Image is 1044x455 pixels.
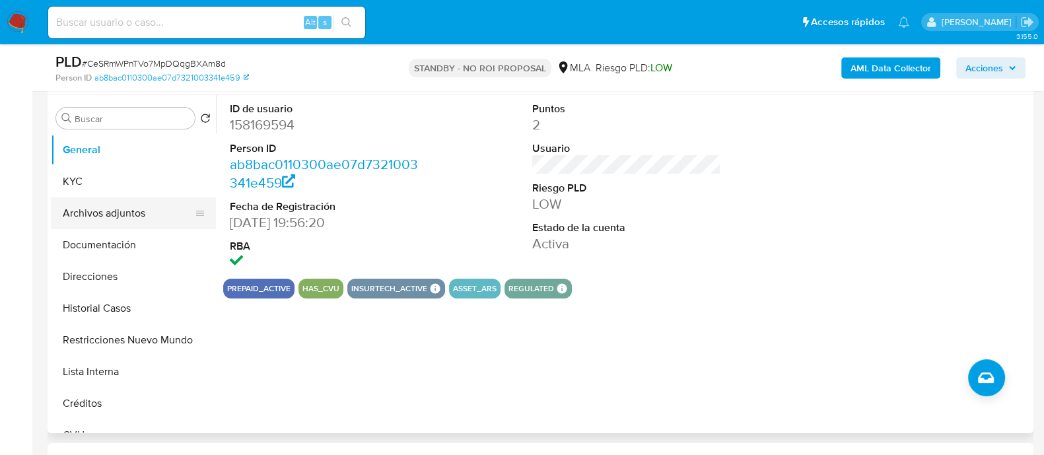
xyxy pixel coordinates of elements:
[333,13,360,32] button: search-icon
[851,57,931,79] b: AML Data Collector
[532,102,721,116] dt: Puntos
[51,293,216,324] button: Historial Casos
[351,286,427,291] button: insurtech_active
[55,51,82,72] b: PLD
[532,234,721,253] dd: Activa
[453,286,497,291] button: asset_ars
[51,388,216,419] button: Créditos
[323,16,327,28] span: s
[841,57,940,79] button: AML Data Collector
[302,286,339,291] button: has_cvu
[532,116,721,134] dd: 2
[1020,15,1034,29] a: Salir
[596,61,672,75] span: Riesgo PLD:
[532,195,721,213] dd: LOW
[305,16,316,28] span: Alt
[557,61,590,75] div: MLA
[51,261,216,293] button: Direcciones
[51,324,216,356] button: Restricciones Nuevo Mundo
[965,57,1003,79] span: Acciones
[409,59,551,77] p: STANDBY - NO ROI PROPOSAL
[650,60,672,75] span: LOW
[532,221,721,235] dt: Estado de la cuenta
[230,199,419,214] dt: Fecha de Registración
[898,17,909,28] a: Notificaciones
[61,113,72,123] button: Buscar
[51,356,216,388] button: Lista Interna
[811,15,885,29] span: Accesos rápidos
[51,197,205,229] button: Archivos adjuntos
[941,16,1016,28] p: marielabelen.cragno@mercadolibre.com
[75,113,190,125] input: Buscar
[230,116,419,134] dd: 158169594
[230,213,419,232] dd: [DATE] 19:56:20
[230,155,418,192] a: ab8bac0110300ae07d7321003341e459
[1016,31,1037,42] span: 3.155.0
[51,134,216,166] button: General
[48,14,365,31] input: Buscar usuario o caso...
[51,419,216,451] button: CVU
[94,72,249,84] a: ab8bac0110300ae07d7321003341e459
[532,181,721,195] dt: Riesgo PLD
[508,286,554,291] button: regulated
[51,229,216,261] button: Documentación
[230,239,419,254] dt: RBA
[227,286,291,291] button: prepaid_active
[200,113,211,127] button: Volver al orden por defecto
[230,102,419,116] dt: ID de usuario
[230,141,419,156] dt: Person ID
[51,166,216,197] button: KYC
[956,57,1026,79] button: Acciones
[82,57,226,70] span: # CeSRmWPnTVo7MpDQqgBXAm8d
[55,72,92,84] b: Person ID
[532,141,721,156] dt: Usuario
